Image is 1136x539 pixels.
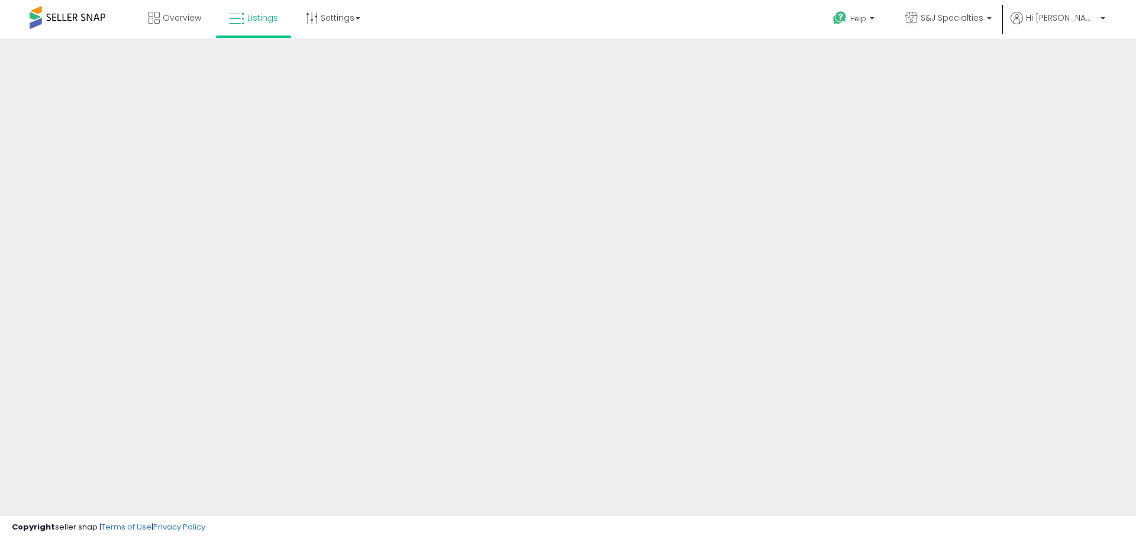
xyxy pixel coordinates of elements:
[247,12,278,24] span: Listings
[163,12,201,24] span: Overview
[832,11,847,25] i: Get Help
[12,522,205,533] div: seller snap | |
[921,12,983,24] span: S&J Specialties
[12,521,55,532] strong: Copyright
[1011,12,1105,38] a: Hi [PERSON_NAME]
[824,2,886,38] a: Help
[101,521,151,532] a: Terms of Use
[153,521,205,532] a: Privacy Policy
[850,14,866,24] span: Help
[1026,12,1097,24] span: Hi [PERSON_NAME]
